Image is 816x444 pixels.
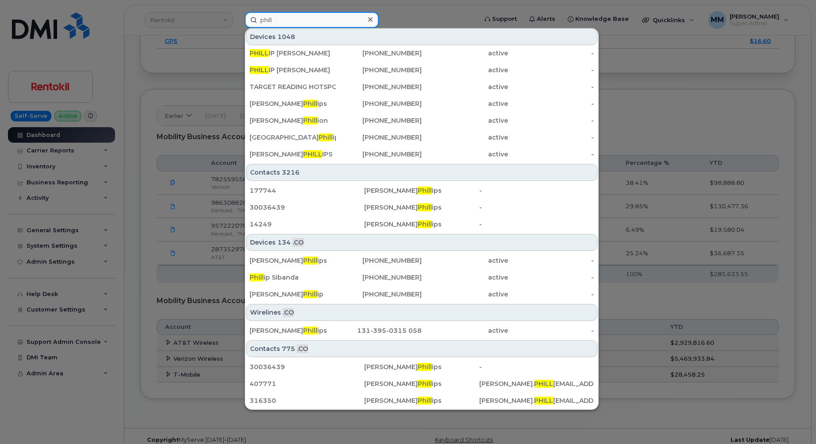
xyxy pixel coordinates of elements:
span: Phill [303,327,317,335]
a: 177744[PERSON_NAME]Phillips- [246,183,597,199]
span: Phill [418,380,432,388]
div: [PERSON_NAME] ips [364,396,479,405]
div: 316350 [250,396,364,405]
div: [PERSON_NAME] ips [364,186,479,195]
a: [PERSON_NAME]Phillips[PHONE_NUMBER]active- [246,96,597,112]
span: .CO [293,238,304,247]
a: PHILLIP [PERSON_NAME][PHONE_NUMBER]active- [246,45,597,61]
div: active [422,49,508,58]
a: Phillip Sibanda[PHONE_NUMBER]active- [246,269,597,285]
div: - [479,186,594,195]
span: PHILL [250,49,269,57]
span: Phill [418,203,432,211]
div: active [422,290,508,299]
div: - [479,362,594,371]
div: - [508,133,594,142]
div: - [508,150,594,159]
div: 30036439 [250,362,364,371]
div: active [422,116,508,125]
div: active [422,150,508,159]
div: [PHONE_NUMBER] [336,150,422,159]
span: 134 [277,238,291,247]
div: ip Sibanda [250,273,336,282]
a: 407771[PERSON_NAME]Phillips[PERSON_NAME].PHILL[EMAIL_ADDRESS][PERSON_NAME][DOMAIN_NAME] [246,376,597,392]
a: TARGET READING HOTSPOT[PHONE_NUMBER]active- [246,79,597,95]
a: [PERSON_NAME]Phillip[PHONE_NUMBER]active- [246,286,597,302]
div: 407771 [250,379,364,388]
span: Phill [418,363,432,371]
span: PHILL [303,150,322,158]
span: PHILL [534,397,553,405]
div: active [422,273,508,282]
span: 1048 [277,32,295,41]
div: - [508,256,594,265]
div: [PHONE_NUMBER] [336,116,422,125]
div: active [422,256,508,265]
div: - [508,82,594,91]
div: IP [PERSON_NAME] [250,49,336,58]
a: 30036439[PERSON_NAME]Phillips- [246,199,597,215]
div: [PERSON_NAME] ips [364,220,479,229]
div: active [422,99,508,108]
div: [PERSON_NAME] ips [250,256,336,265]
div: [PHONE_NUMBER] [336,82,422,91]
div: [PHONE_NUMBER] [336,49,422,58]
div: active [422,82,508,91]
span: .CO [297,344,308,353]
div: [PHONE_NUMBER] [336,133,422,142]
div: Contacts [246,164,597,181]
div: [PERSON_NAME] ips [364,362,479,371]
div: - [508,66,594,74]
div: Wirelines [246,304,597,321]
div: - [508,326,594,335]
span: Phill [418,187,432,195]
div: [PHONE_NUMBER] [336,290,422,299]
div: - [508,290,594,299]
input: Find something... [245,12,379,28]
span: Phill [303,117,317,125]
a: 30036439[PERSON_NAME]Phillips- [246,359,597,375]
div: [PERSON_NAME]. [EMAIL_ADDRESS][PERSON_NAME][DOMAIN_NAME] [479,396,594,405]
div: [GEOGRAPHIC_DATA] ips [250,133,336,142]
div: [PERSON_NAME] ips [250,99,336,108]
div: - [508,49,594,58]
a: [PERSON_NAME]Phillion[PHONE_NUMBER]active- [246,113,597,129]
span: PHILL [534,380,553,388]
a: 316350[PERSON_NAME]Phillips[PERSON_NAME].PHILL[EMAIL_ADDRESS][PERSON_NAME][DOMAIN_NAME] [246,393,597,409]
a: [PERSON_NAME]Phillips131-395-0315 058active- [246,323,597,339]
div: active [422,66,508,74]
div: 177744 [250,186,364,195]
div: [PERSON_NAME] ion [250,116,336,125]
div: IP [PERSON_NAME] [250,66,336,74]
div: TARGET READING HOTSPOT [250,82,336,91]
span: 3216 [282,168,300,177]
span: Phill [303,100,317,108]
div: [PERSON_NAME] ips [250,326,336,335]
span: .CO [283,308,294,317]
iframe: Messenger Launcher [778,405,809,437]
span: Phill [418,220,432,228]
div: active [422,133,508,142]
span: Phill [303,290,317,298]
div: 14249 [250,220,364,229]
div: Devices [246,28,597,45]
div: 131-395-0315 058 [336,326,422,335]
div: Devices [246,234,597,251]
div: [PERSON_NAME] ips [364,203,479,212]
div: [PHONE_NUMBER] [336,256,422,265]
span: Phill [319,133,333,141]
span: Phill [250,273,264,281]
div: Contacts [246,340,597,357]
a: 14249[PERSON_NAME]Phillips- [246,216,597,232]
div: - [508,116,594,125]
div: [PHONE_NUMBER] [336,66,422,74]
a: [PERSON_NAME]Phillips[PHONE_NUMBER]active- [246,253,597,269]
a: PHILLIP [PERSON_NAME][PHONE_NUMBER]active- [246,62,597,78]
div: [PERSON_NAME] ips [364,379,479,388]
div: - [508,99,594,108]
div: [PERSON_NAME]. [EMAIL_ADDRESS][PERSON_NAME][DOMAIN_NAME] [479,379,594,388]
div: [PHONE_NUMBER] [336,273,422,282]
a: [PERSON_NAME]PHILLIPS[PHONE_NUMBER]active- [246,146,597,162]
span: PHILL [250,66,269,74]
div: active [422,326,508,335]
